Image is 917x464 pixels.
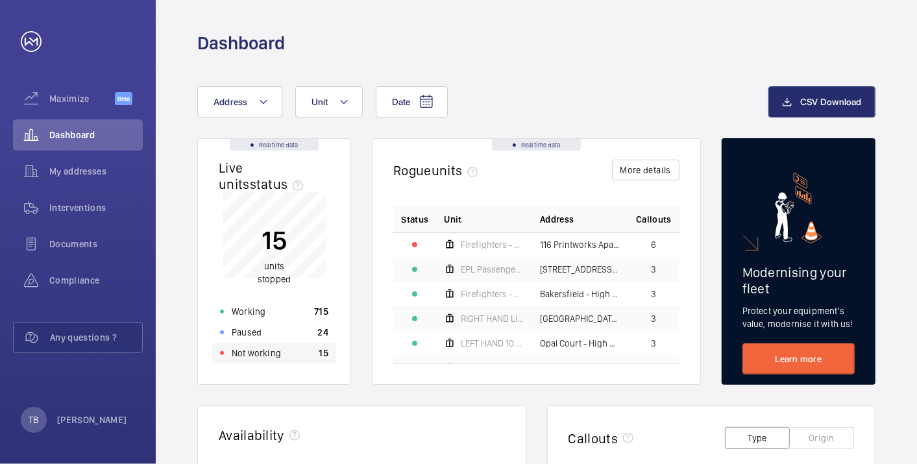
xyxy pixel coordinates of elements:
[651,314,656,323] span: 3
[376,86,448,117] button: Date
[230,139,319,151] div: Real time data
[540,265,620,274] span: [STREET_ADDRESS][PERSON_NAME][PERSON_NAME]
[49,201,143,214] span: Interventions
[725,427,790,449] button: Type
[768,86,875,117] button: CSV Download
[540,240,620,249] span: 116 Printworks Apartments Flats 1-65 - High Risk Building - 116 Printworks Apartments Flats 1-65
[258,275,291,285] span: stopped
[258,260,291,286] p: units
[461,240,524,249] span: Firefighters - EPL Flats 1-65 No 1
[197,86,282,117] button: Address
[461,314,524,323] span: RIGHT HAND LIFT
[250,176,309,192] span: status
[742,304,855,330] p: Protect your equipment's value, modernise it with us!
[214,97,248,107] span: Address
[461,289,524,299] span: Firefighters - EPL Passenger Lift No 2
[392,97,411,107] span: Date
[569,430,618,446] h2: Callouts
[312,97,328,107] span: Unit
[115,92,132,105] span: Beta
[540,289,620,299] span: Bakersfield - High Risk Building - [GEOGRAPHIC_DATA]
[49,92,115,105] span: Maximize
[57,413,127,426] p: [PERSON_NAME]
[800,97,862,107] span: CSV Download
[742,264,855,297] h2: Modernising your fleet
[258,225,291,257] p: 15
[232,326,262,339] p: Paused
[295,86,363,117] button: Unit
[219,427,284,443] h2: Availability
[50,331,142,344] span: Any questions ?
[789,427,854,449] button: Origin
[393,162,483,178] h2: Rogue
[29,413,38,426] p: TB
[197,31,285,55] h1: Dashboard
[651,265,656,274] span: 3
[461,339,524,348] span: LEFT HAND 10 Floors Machine Roomless
[651,240,656,249] span: 6
[432,162,483,178] span: units
[492,139,581,151] div: Real time data
[232,305,265,318] p: Working
[636,213,672,226] span: Callouts
[401,213,428,226] p: Status
[461,265,524,274] span: EPL Passenger Lift 19b
[742,343,855,374] a: Learn more
[49,165,143,178] span: My addresses
[49,128,143,141] span: Dashboard
[314,305,328,318] p: 715
[775,173,822,243] img: marketing-card.svg
[444,213,461,226] span: Unit
[540,339,620,348] span: Opal Court - High Risk Building - Opal Court
[319,347,329,360] p: 15
[49,274,143,287] span: Compliance
[612,160,679,180] button: More details
[219,160,308,192] h2: Live units
[651,339,656,348] span: 3
[540,213,574,226] span: Address
[540,314,620,323] span: [GEOGRAPHIC_DATA] Flats 1-65 - High Risk Building - [GEOGRAPHIC_DATA] 1-65
[232,347,281,360] p: Not working
[318,326,329,339] p: 24
[49,238,143,250] span: Documents
[651,289,656,299] span: 3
